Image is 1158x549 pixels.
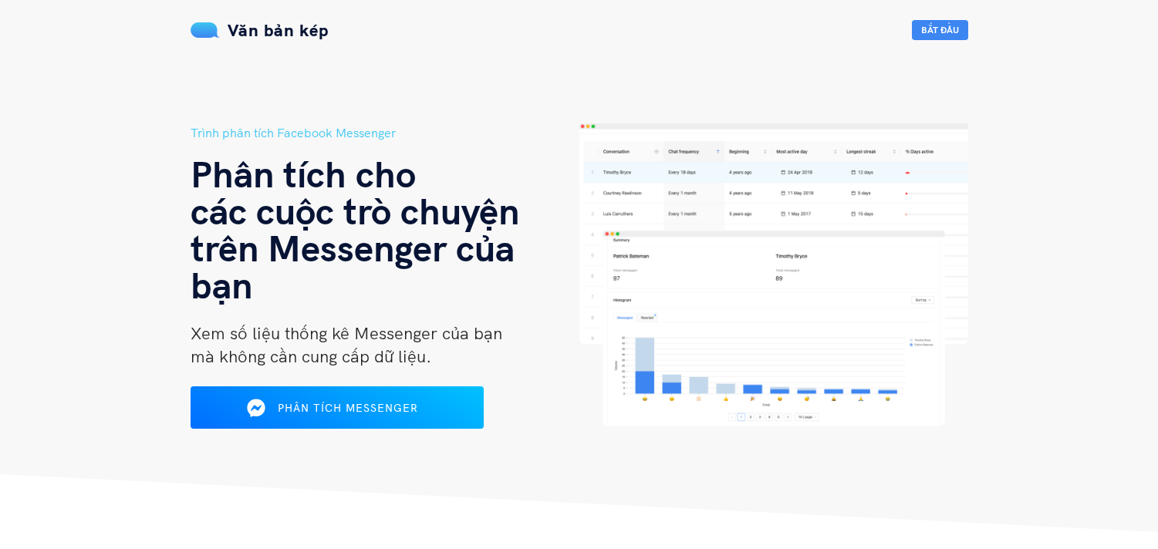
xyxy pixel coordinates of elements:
font: Trình phân tích Facebook Messenger [191,125,396,140]
font: Phân tích cho [191,150,416,197]
a: Văn bản kép [191,19,329,41]
font: Xem số liệu thống kê Messenger của bạn [191,322,502,344]
font: các cuộc trò chuyện trên Messenger của bạn [191,187,519,308]
img: anh hùng [579,123,968,426]
font: Phân tích Messenger [278,401,418,415]
font: mà không cần cung cấp dữ liệu. [191,345,431,367]
button: Phân tích Messenger [191,386,484,429]
font: Bắt đầu [921,24,959,35]
img: mS3x8y1f88AAAAABJRU5ErkJggg== [191,22,220,38]
font: Văn bản kép [228,19,329,41]
a: Phân tích Messenger [191,406,484,420]
button: Bắt đầu [912,20,968,40]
